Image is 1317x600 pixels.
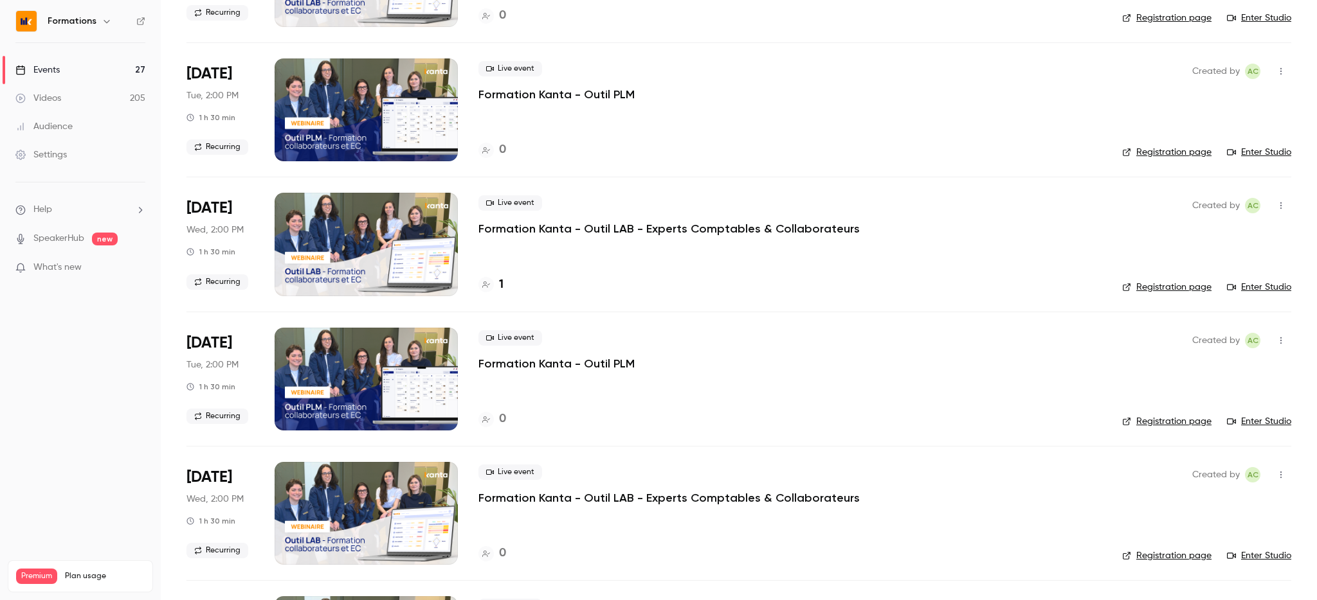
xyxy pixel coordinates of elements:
[16,11,37,31] img: Formations
[186,198,232,218] span: [DATE]
[186,193,254,296] div: Oct 15 Wed, 2:00 PM (Europe/Paris)
[186,5,248,21] span: Recurring
[1245,198,1260,213] span: Anaïs Cachelou
[92,233,118,245] span: new
[499,276,504,294] h4: 1
[478,545,506,562] a: 0
[186,58,254,161] div: Oct 14 Tue, 2:00 PM (Europe/Paris)
[186,64,232,84] span: [DATE]
[1245,467,1260,482] span: Anaïs Cachelou
[1245,64,1260,79] span: Anaïs Cachelou
[478,410,506,428] a: 0
[186,358,239,371] span: Tue, 2:00 PM
[1122,281,1212,294] a: Registration page
[15,203,145,216] li: help-dropdown-opener
[1122,415,1212,428] a: Registration page
[186,382,235,392] div: 1 h 30 min
[65,571,145,581] span: Plan usage
[186,112,235,123] div: 1 h 30 min
[1122,146,1212,159] a: Registration page
[186,274,248,290] span: Recurring
[478,330,542,346] span: Live event
[478,276,504,294] a: 1
[15,64,60,76] div: Events
[499,141,506,159] h4: 0
[186,467,232,488] span: [DATE]
[1192,467,1240,482] span: Created by
[48,15,96,28] h6: Formations
[16,569,57,584] span: Premium
[478,490,860,506] a: Formation Kanta - Outil LAB - Experts Comptables & Collaborateurs
[130,262,145,274] iframe: Noticeable Trigger
[478,87,635,102] a: Formation Kanta - Outil PLM
[1248,198,1258,213] span: AC
[1227,549,1291,562] a: Enter Studio
[499,545,506,562] h4: 0
[15,120,73,133] div: Audience
[186,89,239,102] span: Tue, 2:00 PM
[1248,467,1258,482] span: AC
[499,7,506,24] h4: 0
[1192,198,1240,213] span: Created by
[478,141,506,159] a: 0
[478,7,506,24] a: 0
[478,356,635,371] a: Formation Kanta - Outil PLM
[186,247,235,257] div: 1 h 30 min
[1227,12,1291,24] a: Enter Studio
[499,410,506,428] h4: 0
[186,543,248,558] span: Recurring
[33,261,82,274] span: What's new
[1227,146,1291,159] a: Enter Studio
[1245,333,1260,348] span: Anaïs Cachelou
[1248,333,1258,348] span: AC
[1227,281,1291,294] a: Enter Studio
[186,462,254,565] div: Oct 22 Wed, 2:00 PM (Europe/Paris)
[33,232,84,245] a: SpeakerHub
[1192,64,1240,79] span: Created by
[186,328,254,430] div: Oct 21 Tue, 2:00 PM (Europe/Paris)
[478,61,542,76] span: Live event
[186,139,248,155] span: Recurring
[1192,333,1240,348] span: Created by
[1122,549,1212,562] a: Registration page
[186,409,248,424] span: Recurring
[186,516,235,526] div: 1 h 30 min
[478,464,542,480] span: Live event
[1122,12,1212,24] a: Registration page
[1248,64,1258,79] span: AC
[15,92,61,105] div: Videos
[1227,415,1291,428] a: Enter Studio
[15,148,67,161] div: Settings
[478,195,542,211] span: Live event
[478,221,860,236] a: Formation Kanta - Outil LAB - Experts Comptables & Collaborateurs
[186,493,244,506] span: Wed, 2:00 PM
[186,333,232,353] span: [DATE]
[186,224,244,236] span: Wed, 2:00 PM
[33,203,52,216] span: Help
